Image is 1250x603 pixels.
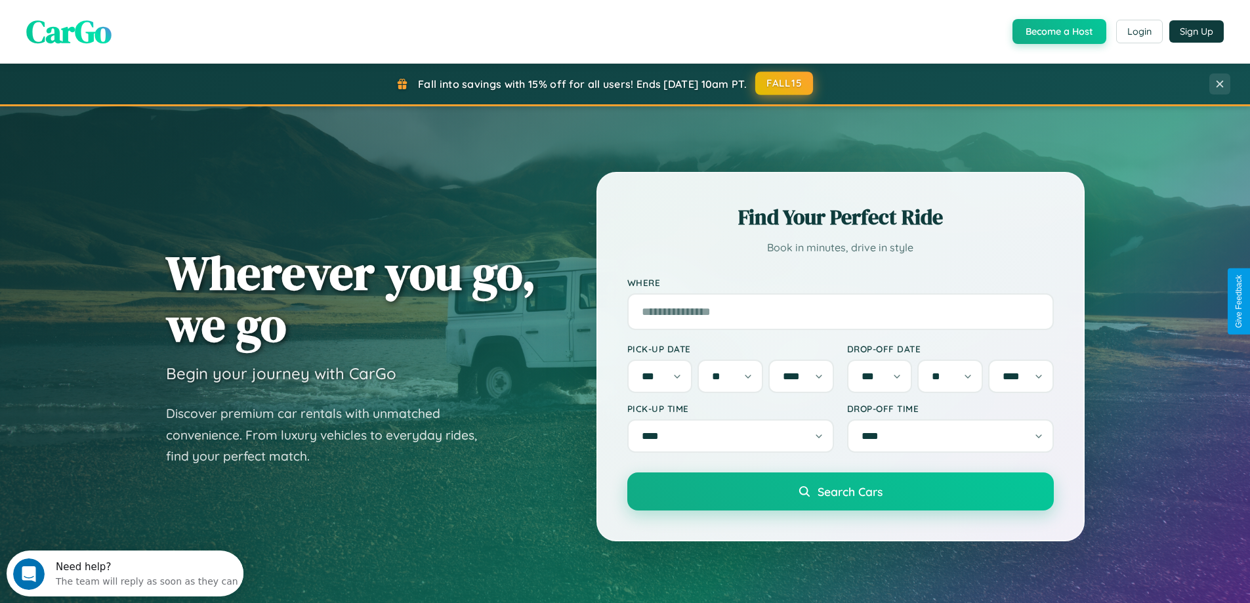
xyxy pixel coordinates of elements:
[627,472,1054,510] button: Search Cars
[26,10,112,53] span: CarGo
[13,558,45,590] iframe: Intercom live chat
[418,77,747,91] span: Fall into savings with 15% off for all users! Ends [DATE] 10am PT.
[1234,275,1243,328] div: Give Feedback
[7,551,243,596] iframe: Intercom live chat discovery launcher
[627,203,1054,232] h2: Find Your Perfect Ride
[5,5,244,41] div: Open Intercom Messenger
[1012,19,1106,44] button: Become a Host
[166,403,494,467] p: Discover premium car rentals with unmatched convenience. From luxury vehicles to everyday rides, ...
[627,403,834,414] label: Pick-up Time
[627,238,1054,257] p: Book in minutes, drive in style
[627,277,1054,288] label: Where
[818,484,883,499] span: Search Cars
[49,11,232,22] div: Need help?
[1116,20,1163,43] button: Login
[847,343,1054,354] label: Drop-off Date
[627,343,834,354] label: Pick-up Date
[847,403,1054,414] label: Drop-off Time
[166,247,536,350] h1: Wherever you go, we go
[166,364,396,383] h3: Begin your journey with CarGo
[1169,20,1224,43] button: Sign Up
[49,22,232,35] div: The team will reply as soon as they can
[755,72,813,95] button: FALL15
